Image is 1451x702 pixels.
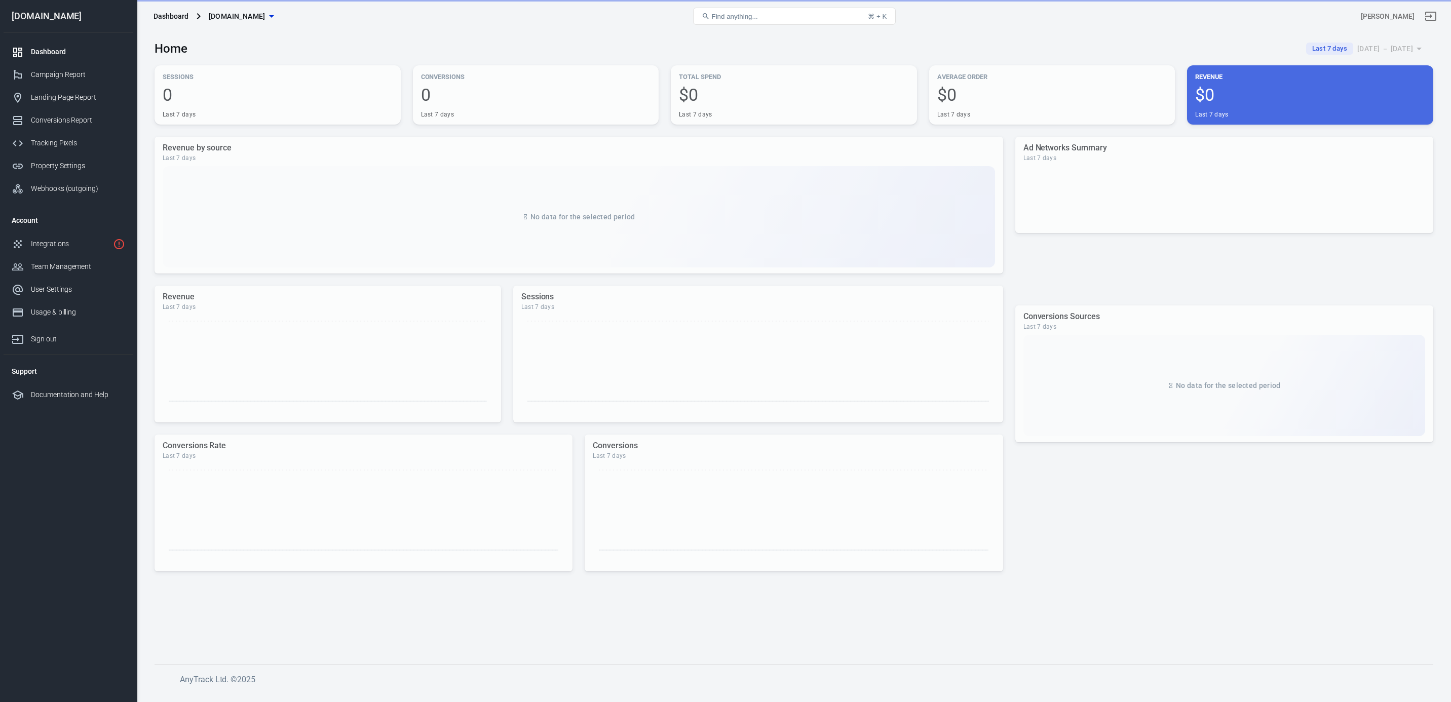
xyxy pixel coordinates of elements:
button: Find anything...⌘ + K [693,8,896,25]
a: Property Settings [4,154,133,177]
a: Tracking Pixels [4,132,133,154]
svg: 1 networks not verified yet [113,238,125,250]
span: protsotsil.shop [209,10,265,23]
li: Account [4,208,133,232]
div: ⌘ + K [868,13,887,20]
div: Tracking Pixels [31,138,125,148]
h6: AnyTrack Ltd. © 2025 [180,673,940,686]
div: Conversions Report [31,115,125,126]
button: [DOMAIN_NAME] [205,7,278,26]
a: Usage & billing [4,301,133,324]
div: Property Settings [31,161,125,171]
a: Team Management [4,255,133,278]
a: User Settings [4,278,133,301]
a: Sign out [4,324,133,350]
div: Integrations [31,239,109,249]
a: Webhooks (outgoing) [4,177,133,200]
a: Dashboard [4,41,133,63]
div: Account id: 8mMXLX3l [1361,11,1415,22]
h3: Home [155,42,187,56]
div: Sign out [31,334,125,344]
div: Webhooks (outgoing) [31,183,125,194]
div: Dashboard [154,11,188,21]
div: Dashboard [31,47,125,57]
div: Usage & billing [31,307,125,318]
span: Find anything... [712,13,758,20]
a: Landing Page Report [4,86,133,109]
div: User Settings [31,284,125,295]
div: Documentation and Help [31,389,125,400]
li: Support [4,359,133,383]
a: Integrations [4,232,133,255]
a: Sign out [1419,4,1443,28]
div: Campaign Report [31,69,125,80]
div: [DOMAIN_NAME] [4,12,133,21]
div: Landing Page Report [31,92,125,103]
div: Team Management [31,261,125,272]
a: Campaign Report [4,63,133,86]
a: Conversions Report [4,109,133,132]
